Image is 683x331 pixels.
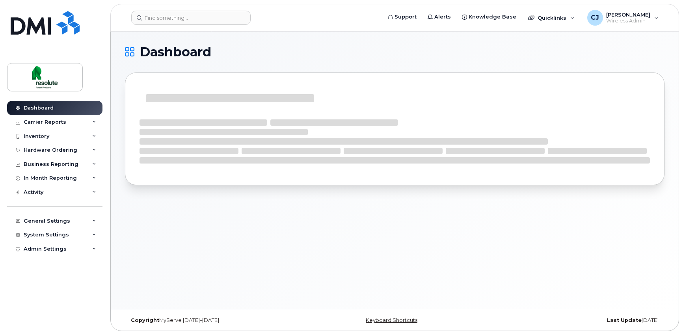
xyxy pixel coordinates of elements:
[607,317,642,323] strong: Last Update
[125,317,305,324] div: MyServe [DATE]–[DATE]
[485,317,664,324] div: [DATE]
[140,46,211,58] span: Dashboard
[131,317,159,323] strong: Copyright
[366,317,417,323] a: Keyboard Shortcuts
